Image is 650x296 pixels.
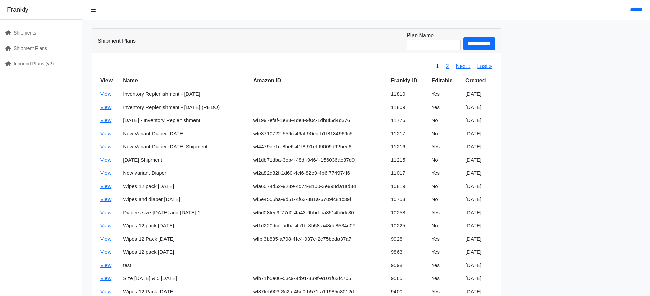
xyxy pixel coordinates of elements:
[120,245,250,259] td: Wipes 12 pack [DATE]
[429,206,462,219] td: Yes
[463,88,495,101] td: [DATE]
[477,63,492,69] a: Last »
[100,288,111,294] a: View
[388,193,429,206] td: 10753
[429,166,462,180] td: Yes
[463,127,495,140] td: [DATE]
[463,180,495,193] td: [DATE]
[120,166,250,180] td: New variant Diaper
[250,206,388,219] td: wf5d08fed9-77d0-4a43-9bbd-ca8514b5dc30
[429,180,462,193] td: No
[429,153,462,167] td: No
[388,140,429,153] td: 11216
[463,272,495,285] td: [DATE]
[429,101,462,114] td: Yes
[100,104,111,110] a: View
[250,74,388,88] th: Amazon ID
[100,91,111,97] a: View
[120,180,250,193] td: Wipes 12 pack [DATE]
[100,157,111,163] a: View
[120,259,250,272] td: test
[388,180,429,193] td: 10819
[463,232,495,246] td: [DATE]
[250,193,388,206] td: wf5e4505ba-9d51-4f63-881a-6709fc81c39f
[463,101,495,114] td: [DATE]
[100,210,111,215] a: View
[388,74,429,88] th: Frankly ID
[250,180,388,193] td: wfa6074d52-9239-4d74-8100-3e998da1ad34
[100,236,111,242] a: View
[433,59,495,74] nav: pager
[250,166,388,180] td: wf2a82d32f-1d60-4cf6-82e9-4b6f774974f6
[120,219,250,232] td: Wipes 12 pack [DATE]
[407,31,434,40] label: Plan Name
[463,114,495,127] td: [DATE]
[120,88,250,101] td: Inventory Replenishment - [DATE]
[463,259,495,272] td: [DATE]
[100,196,111,202] a: View
[120,101,250,114] td: Inventory Replenishment - [DATE] (REDO)
[388,245,429,259] td: 9863
[456,63,471,69] a: Next ›
[429,272,462,285] td: Yes
[429,232,462,246] td: Yes
[388,272,429,285] td: 9565
[98,38,136,44] h3: Shipment Plans
[120,232,250,246] td: Wipes 12 Pack [DATE]
[250,127,388,140] td: wfe8710722-559c-46af-90ed-b1f8184969c5
[120,140,250,153] td: New Variant Diaper [DATE] Shipment
[463,245,495,259] td: [DATE]
[100,249,111,255] a: View
[250,232,388,246] td: wffbf3b835-a798-4fe4-937e-2c75beda37a7
[463,74,495,88] th: Created
[250,272,388,285] td: wfb71b5e06-53c9-4d91-839f-e101f63fc705
[250,114,388,127] td: wf1997efaf-1e83-4de4-9f0c-1db8f5d4d376
[463,193,495,206] td: [DATE]
[446,63,449,69] a: 2
[463,206,495,219] td: [DATE]
[429,259,462,272] td: Yes
[100,144,111,149] a: View
[100,275,111,281] a: View
[429,219,462,232] td: No
[463,153,495,167] td: [DATE]
[100,223,111,228] a: View
[463,166,495,180] td: [DATE]
[100,170,111,176] a: View
[388,206,429,219] td: 10258
[250,153,388,167] td: wf1db71dba-3eb4-48df-9464-156036ae37d9
[388,88,429,101] td: 11810
[388,259,429,272] td: 9598
[250,140,388,153] td: wf4479de1c-8be6-41f8-91ef-f9009d92bee6
[429,193,462,206] td: No
[429,140,462,153] td: Yes
[463,219,495,232] td: [DATE]
[463,140,495,153] td: [DATE]
[429,74,462,88] th: Editable
[388,114,429,127] td: 11776
[429,127,462,140] td: No
[100,183,111,189] a: View
[100,262,111,268] a: View
[120,153,250,167] td: [DATE] Shipment
[388,166,429,180] td: 11017
[388,101,429,114] td: 11809
[388,232,429,246] td: 9928
[120,193,250,206] td: Wipes and diaper [DATE]
[120,272,250,285] td: Size [DATE] & 5 [DATE]
[429,88,462,101] td: Yes
[388,219,429,232] td: 10225
[120,127,250,140] td: New Variant Diaper [DATE]
[388,127,429,140] td: 11217
[120,114,250,127] td: [DATE] - Inventory Replenishment
[120,206,250,219] td: Diapers size [DATE] and [DATE] 1
[120,74,250,88] th: Name
[100,131,111,136] a: View
[433,59,443,74] span: 1
[429,114,462,127] td: No
[98,74,120,88] th: View
[100,117,111,123] a: View
[250,219,388,232] td: wf1d220dcd-adba-4c1b-8b58-a48de8534d09
[429,245,462,259] td: Yes
[388,153,429,167] td: 11215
